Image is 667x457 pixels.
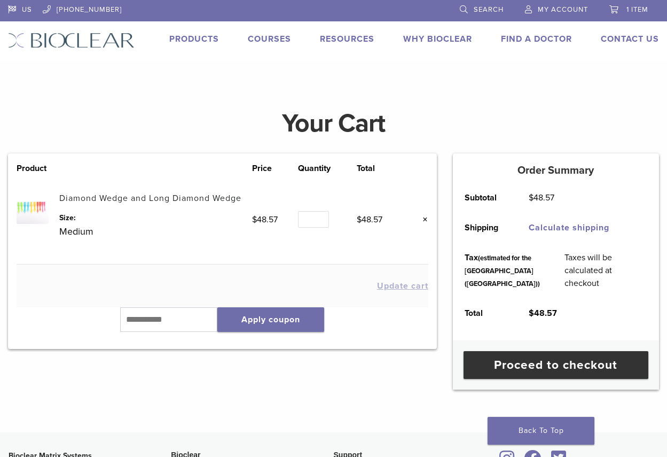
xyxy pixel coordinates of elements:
a: Find A Doctor [501,34,572,44]
p: Medium [59,223,252,239]
bdi: 48.57 [529,308,557,319]
a: Products [169,34,219,44]
span: $ [529,308,534,319]
img: Diamond Wedge and Long Diamond Wedge [17,192,48,223]
a: Back To Top [488,417,594,445]
a: Proceed to checkout [464,351,648,379]
th: Tax [453,243,552,298]
small: (estimated for the [GEOGRAPHIC_DATA] ([GEOGRAPHIC_DATA])) [465,254,540,288]
span: Search [474,5,504,14]
bdi: 48.57 [357,214,382,225]
span: My Account [538,5,588,14]
span: $ [529,192,533,203]
th: Total [453,298,517,328]
button: Apply coupon [217,307,324,332]
bdi: 48.57 [252,214,278,225]
th: Subtotal [453,183,517,213]
th: Quantity [298,162,357,175]
a: Contact Us [601,34,659,44]
a: Calculate shipping [529,222,609,233]
h5: Order Summary [453,164,659,177]
dt: Size: [59,212,252,223]
th: Total [357,162,403,175]
a: Diamond Wedge and Long Diamond Wedge [59,193,241,204]
a: Resources [320,34,374,44]
img: Bioclear [8,33,135,48]
span: 1 item [626,5,648,14]
th: Product [17,162,59,175]
bdi: 48.57 [529,192,554,203]
button: Update cart [377,282,428,290]
td: Taxes will be calculated at checkout [552,243,659,298]
span: $ [252,214,257,225]
a: Why Bioclear [403,34,472,44]
a: Courses [248,34,291,44]
th: Price [252,162,299,175]
th: Shipping [453,213,517,243]
a: Remove this item [414,213,428,227]
span: $ [357,214,362,225]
